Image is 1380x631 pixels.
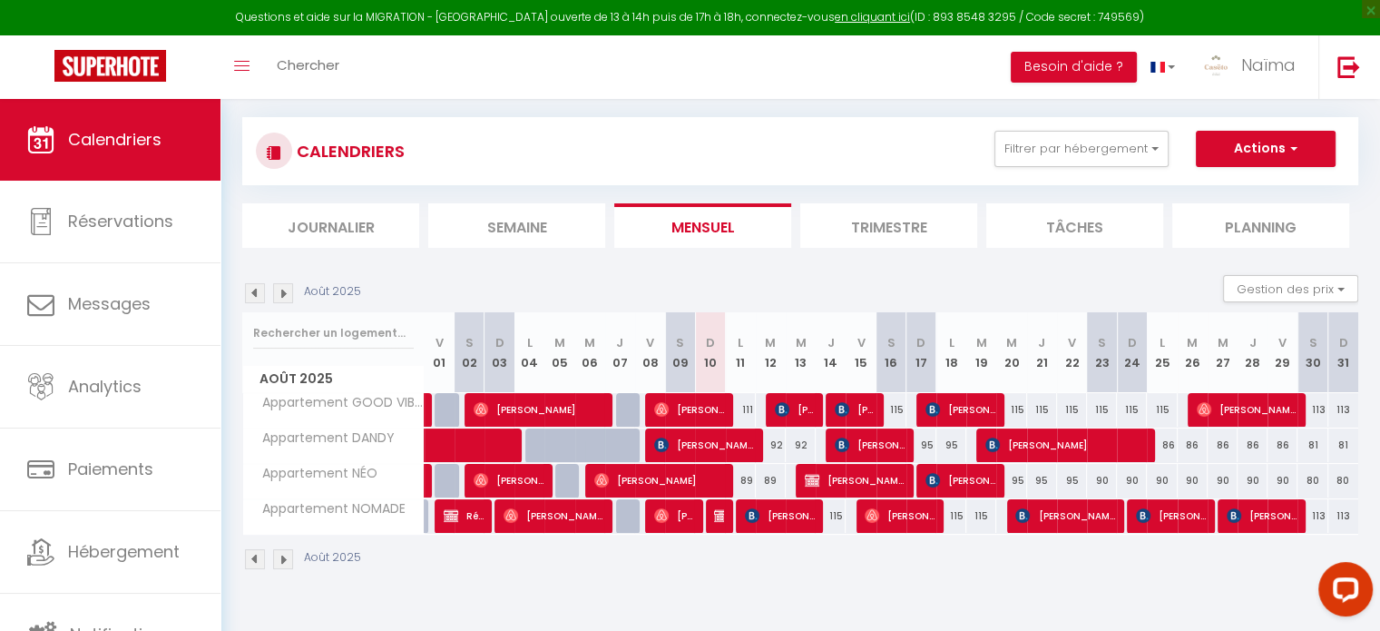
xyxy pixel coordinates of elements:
[1308,334,1316,351] abbr: S
[654,498,694,533] span: [PERSON_NAME]
[1217,334,1228,351] abbr: M
[246,393,427,413] span: Appartement GOOD VIBES
[827,334,835,351] abbr: J
[68,458,153,480] span: Paiements
[1015,498,1115,533] span: [PERSON_NAME]
[292,131,405,172] h3: CALENDRIERS
[425,312,455,393] th: 01
[835,9,910,25] a: en cliquant ici
[756,464,786,498] div: 89
[966,499,996,533] div: 115
[1057,393,1087,427] div: 115
[976,334,987,351] abbr: M
[263,35,353,99] a: Chercher
[1238,312,1267,393] th: 28
[68,292,151,315] span: Messages
[1328,393,1358,427] div: 113
[277,55,339,74] span: Chercher
[1249,334,1257,351] abbr: J
[527,334,533,351] abbr: L
[1178,312,1208,393] th: 26
[726,393,756,427] div: 111
[865,498,935,533] span: [PERSON_NAME]
[800,203,977,248] li: Trimestre
[654,428,754,462] span: [PERSON_NAME]
[936,429,966,462] div: 95
[1328,464,1358,498] div: 80
[876,312,906,393] th: 16
[1208,429,1238,462] div: 86
[54,50,166,82] img: Super Booking
[936,499,966,533] div: 115
[436,334,444,351] abbr: V
[726,464,756,498] div: 89
[1160,334,1165,351] abbr: L
[1117,393,1147,427] div: 115
[304,549,361,567] p: Août 2025
[1117,464,1147,498] div: 90
[1011,52,1137,83] button: Besoin d'aide ?
[584,334,595,351] abbr: M
[906,312,936,393] th: 17
[1147,393,1177,427] div: 115
[544,312,574,393] th: 05
[1328,499,1358,533] div: 113
[1208,312,1238,393] th: 27
[1339,334,1348,351] abbr: D
[996,312,1026,393] th: 20
[614,203,791,248] li: Mensuel
[1147,312,1177,393] th: 25
[594,463,724,498] span: [PERSON_NAME]
[786,312,816,393] th: 13
[1027,464,1057,498] div: 95
[846,312,876,393] th: 15
[1297,464,1327,498] div: 80
[887,334,896,351] abbr: S
[1057,464,1087,498] div: 95
[68,540,180,563] span: Hébergement
[1147,429,1177,462] div: 86
[1328,429,1358,462] div: 81
[304,283,361,301] p: Août 2025
[775,392,815,427] span: [PERSON_NAME]
[504,498,603,533] span: [PERSON_NAME]
[786,429,816,462] div: 92
[68,128,161,151] span: Calendriers
[554,334,565,351] abbr: M
[646,334,654,351] abbr: V
[444,498,484,533] span: Réservée [PERSON_NAME]
[1098,334,1106,351] abbr: S
[1197,392,1297,427] span: [PERSON_NAME]
[876,393,906,427] div: 115
[796,334,807,351] abbr: M
[654,392,724,427] span: [PERSON_NAME]
[246,429,399,449] span: Appartement DANDY
[1187,334,1198,351] abbr: M
[765,334,776,351] abbr: M
[1136,498,1206,533] span: [PERSON_NAME]
[695,312,725,393] th: 10
[1117,312,1147,393] th: 24
[514,312,544,393] th: 04
[1147,464,1177,498] div: 90
[1202,52,1229,79] img: ...
[1178,464,1208,498] div: 90
[996,464,1026,498] div: 95
[68,210,173,232] span: Réservations
[1087,464,1117,498] div: 90
[665,312,695,393] th: 09
[676,334,684,351] abbr: S
[1328,312,1358,393] th: 31
[1087,312,1117,393] th: 23
[68,375,142,398] span: Analytics
[455,312,484,393] th: 02
[1337,55,1360,78] img: logout
[738,334,743,351] abbr: L
[1304,555,1380,631] iframe: LiveChat chat widget
[835,392,875,427] span: [PERSON_NAME]
[1087,393,1117,427] div: 115
[1196,131,1336,167] button: Actions
[986,203,1163,248] li: Tâches
[726,312,756,393] th: 11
